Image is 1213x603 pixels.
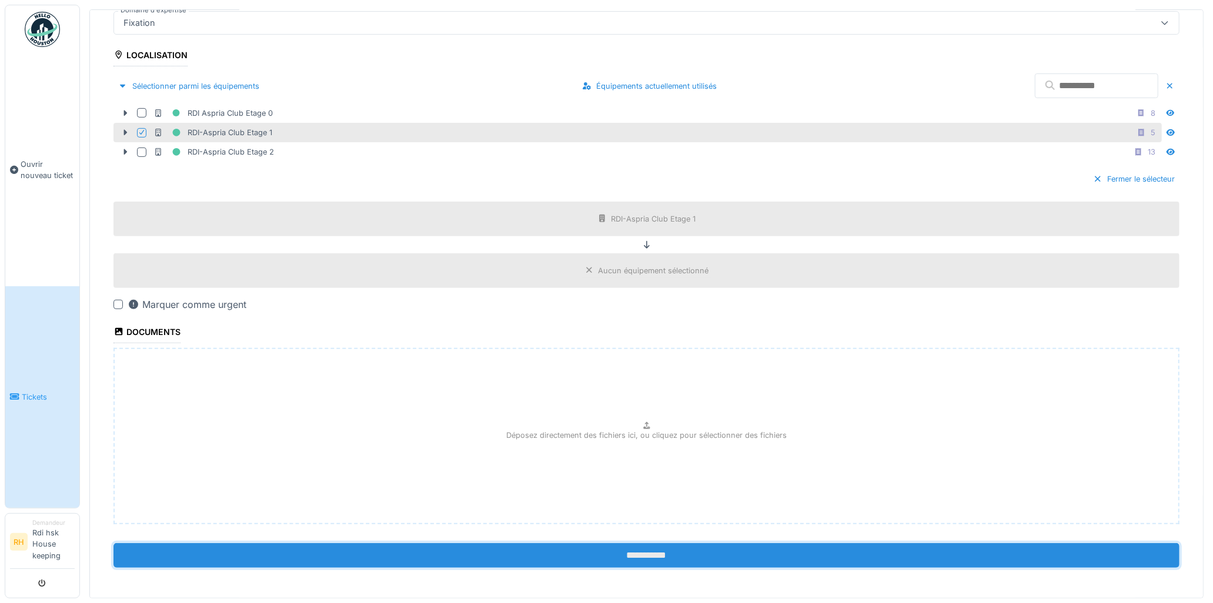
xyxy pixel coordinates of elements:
[25,12,60,47] img: Badge_color-CXgf-gQk.svg
[22,391,75,403] span: Tickets
[5,53,79,286] a: Ouvrir nouveau ticket
[5,286,79,508] a: Tickets
[113,46,188,66] div: Localisation
[113,323,181,343] div: Documents
[153,106,273,120] div: RDI Aspria Club Etage 0
[32,518,75,527] div: Demandeur
[611,213,696,225] div: RDI-Aspria Club Etage 1
[153,125,272,140] div: RDI-Aspria Club Etage 1
[128,297,246,311] div: Marquer comme urgent
[10,533,28,551] li: RH
[32,518,75,566] li: Rdi hsk House keeping
[1148,146,1155,158] div: 13
[1088,171,1179,187] div: Fermer le sélecteur
[21,159,75,181] span: Ouvrir nouveau ticket
[113,78,264,94] div: Sélectionner parmi les équipements
[10,518,75,569] a: RH DemandeurRdi hsk House keeping
[1151,127,1155,138] div: 5
[118,5,189,15] label: Domaine d'expertise
[119,16,160,29] div: Fixation
[153,145,274,159] div: RDI-Aspria Club Etage 2
[577,78,721,94] div: Équipements actuellement utilisés
[599,265,709,276] div: Aucun équipement sélectionné
[506,430,787,441] p: Déposez directement des fichiers ici, ou cliquez pour sélectionner des fichiers
[1151,108,1155,119] div: 8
